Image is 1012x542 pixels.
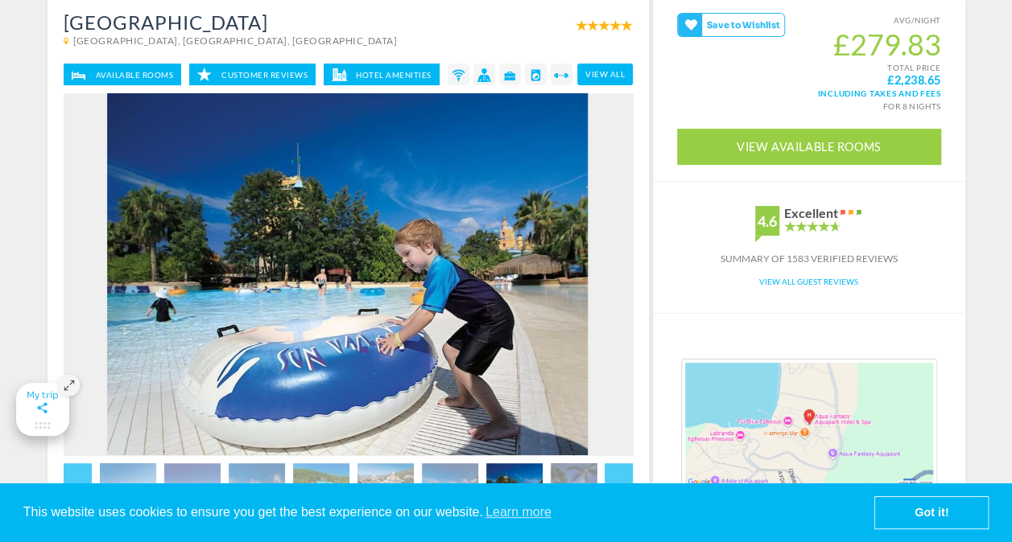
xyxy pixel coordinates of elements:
a: View All Guest Reviews [759,277,858,286]
a: dismiss cookie message [875,497,988,529]
a: View Available Rooms [677,129,941,165]
a: Customer Reviews [189,64,316,85]
a: Hotel Amenities [324,64,440,85]
small: AVG/NIGHT [677,13,941,27]
span: This website uses cookies to ensure you get the best experience on our website. [23,500,874,524]
strong: £2,238.65 [887,74,941,86]
div: for 8 nights [677,98,941,113]
small: TOTAL PRICE [677,62,941,86]
div: 4.6 [755,206,779,236]
div: Summary of 1583 verified reviews [653,252,965,266]
a: Available Rooms [64,64,182,85]
gamitee-floater-minimize-handle: Maximize [16,383,69,436]
gamitee-button: Get your friends' opinions [677,13,786,37]
a: learn more about cookies [483,500,554,524]
a: Previous [64,463,92,519]
span: [GEOGRAPHIC_DATA], [GEOGRAPHIC_DATA], [GEOGRAPHIC_DATA] [73,35,397,47]
div: Excellent [784,206,838,220]
span: £279.83 [677,27,941,62]
h1: [GEOGRAPHIC_DATA] [64,13,268,32]
span: Including taxes and fees [677,86,941,98]
div: Sticky experience [511,427,632,455]
img: staticmap [681,359,937,491]
a: Next [605,463,633,519]
a: view all [577,64,633,85]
